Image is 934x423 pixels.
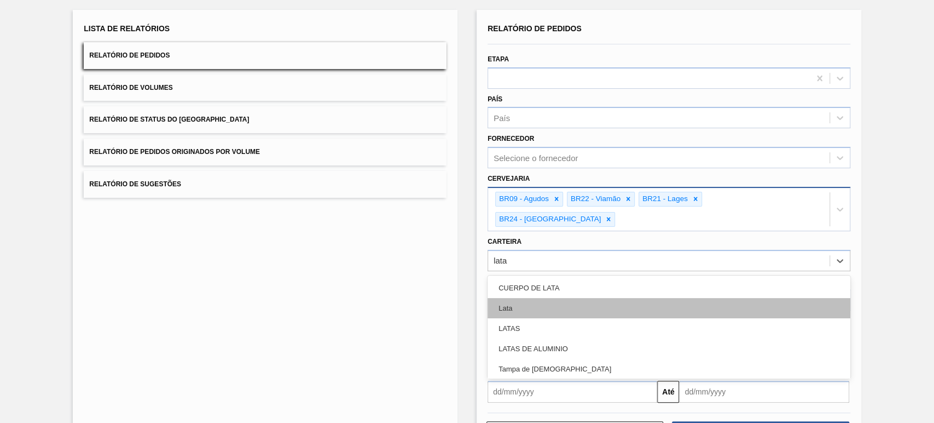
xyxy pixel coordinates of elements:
[496,192,550,206] div: BR09 - Agudos
[84,139,446,165] button: Relatório de Pedidos Originados por Volume
[494,113,510,123] div: País
[84,75,446,101] button: Relatório de Volumes
[488,318,850,339] div: LATAS
[488,359,850,379] div: Tampa de [DEMOGRAPHIC_DATA]
[657,381,679,403] button: Até
[567,192,622,206] div: BR22 - Viamão
[89,52,170,59] span: Relatório de Pedidos
[488,95,502,103] label: País
[89,148,260,156] span: Relatório de Pedidos Originados por Volume
[488,238,521,245] label: Carteira
[89,116,249,123] span: Relatório de Status do [GEOGRAPHIC_DATA]
[496,213,602,226] div: BR24 - [GEOGRAPHIC_DATA]
[84,171,446,198] button: Relatório de Sugestões
[488,24,582,33] span: Relatório de Pedidos
[488,339,850,359] div: LATAS DE ALUMINIO
[488,278,850,298] div: CUERPO DE LATA
[89,84,172,92] span: Relatório de Volumes
[494,153,578,163] div: Selecione o fornecedor
[679,381,849,403] input: dd/mm/yyyy
[488,298,850,318] div: Lata
[84,106,446,133] button: Relatório de Status do [GEOGRAPHIC_DATA]
[639,192,689,206] div: BR21 - Lages
[89,180,181,188] span: Relatório de Sugestões
[84,42,446,69] button: Relatório de Pedidos
[488,175,530,182] label: Cervejaria
[488,135,534,142] label: Fornecedor
[488,55,509,63] label: Etapa
[84,24,170,33] span: Lista de Relatórios
[488,381,657,403] input: dd/mm/yyyy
